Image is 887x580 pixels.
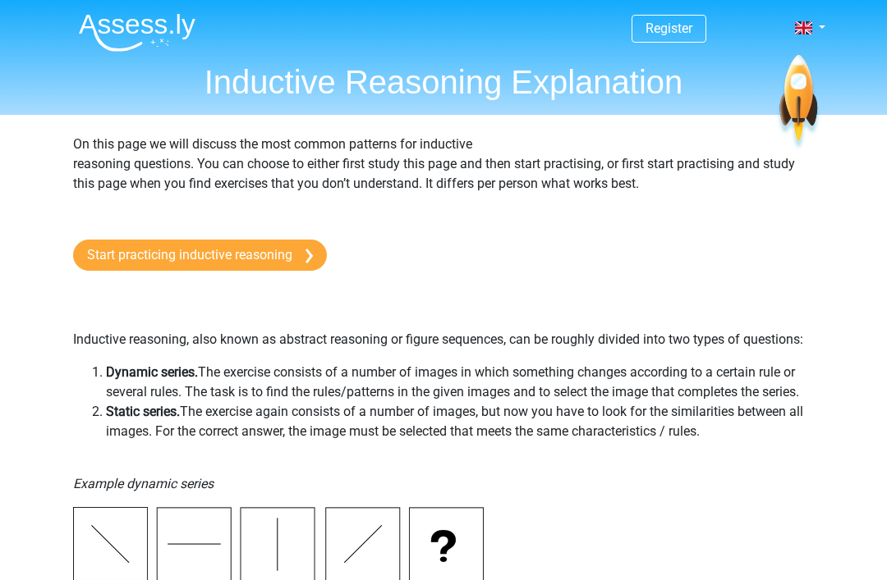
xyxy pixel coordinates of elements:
[646,21,692,36] a: Register
[73,240,327,271] a: Start practicing inductive reasoning
[306,249,313,263] img: arrow-right.e5bd35279c78.svg
[73,476,214,491] i: Example dynamic series
[106,404,180,419] b: Static series.
[106,402,814,441] li: The exercise again consists of a number of images, but now you have to look for the similarities ...
[776,55,821,151] img: spaceship.7d73109d6933.svg
[106,364,198,380] b: Dynamic series.
[106,363,814,402] li: The exercise consists of a number of images in which something changes according to a certain rul...
[73,135,814,213] p: On this page we will discuss the most common patterns for inductive reasoning questions. You can ...
[73,290,814,349] p: Inductive reasoning, also known as abstract reasoning or figure sequences, can be roughly divided...
[66,62,821,102] h1: Inductive Reasoning Explanation
[79,13,195,52] img: Assessly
